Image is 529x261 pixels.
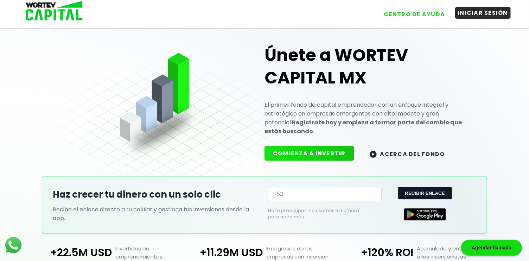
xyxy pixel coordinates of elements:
img: logos_whatsapp-icon.242b2217.svg [4,235,23,255]
p: +11.29M USD [189,244,263,261]
button: COMIENZA A INVERTIR [264,146,354,161]
h2: Haz crecer tu dinero con un solo clic [53,188,261,201]
h1: Únete a WORTEV CAPITAL MX [264,44,476,89]
button: INICIAR SESIÓN [455,7,511,19]
p: En ingresos de las empresas con inversión [263,244,340,261]
p: El primer fondo de capital emprendedor con un enfoque integral y estratégico en empresas emergent... [264,100,476,136]
p: Acumulado y entregado a los inversionistas [414,244,491,261]
p: Invertidos en emprendimientos [112,244,189,261]
button: RECIBIR ENLACE [398,187,452,199]
strong: Regístrate hoy y empieza a formar parte del cambio que estás buscando [264,118,462,135]
img: Google Play [404,208,446,220]
button: ACERCA DEL FONDO [361,146,453,161]
p: +120% ROI [340,244,413,261]
img: wortev-capital-acerca-del-fondo [370,151,377,158]
p: No te preocupes, no usamos tu número para nada más. [268,207,370,220]
p: +22.5M USD [38,244,112,261]
p: Recibe el enlace directo a tu celular y gestiona tus inversiones desde la app. [53,205,261,223]
a: INICIAR SESIÓN [448,3,511,20]
div: Agendar llamada [461,240,522,256]
button: CENTRO DE AYUDA [381,8,448,20]
a: CENTRO DE AYUDA [374,3,448,20]
a: COMIENZA A INVERTIR [264,149,361,157]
